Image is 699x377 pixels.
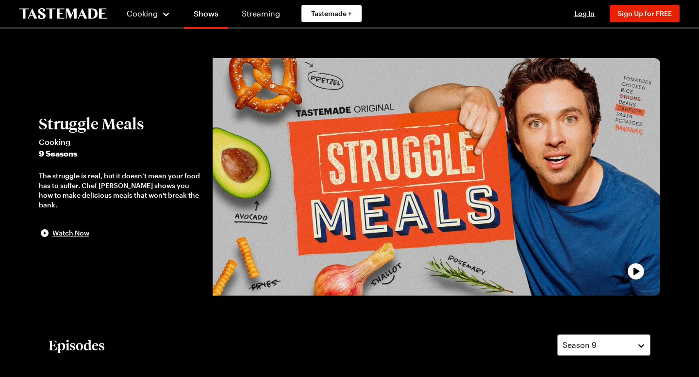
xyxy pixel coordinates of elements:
span: Tastemade + [311,9,352,18]
button: play trailer [213,58,660,296]
h2: Episodes [49,336,105,354]
a: Tastemade + [301,5,362,22]
span: Sign Up for FREE [617,9,672,17]
button: Log In [565,9,604,18]
span: Season 9 [563,339,597,351]
span: Cooking [127,9,158,18]
button: Struggle MealsCooking9 SeasonsThe struggle is real, but it doesn’t mean your food has to suffer. ... [39,115,203,239]
span: 9 Seasons [39,148,203,159]
a: To Tastemade Home Page [19,8,107,19]
button: Season 9 [557,334,650,356]
span: Cooking [39,136,203,148]
div: The struggle is real, but it doesn’t mean your food has to suffer. Chef [PERSON_NAME] shows you h... [39,171,203,210]
button: Cooking [126,2,170,25]
span: Log In [574,9,595,17]
span: Watch Now [52,228,89,238]
button: Sign Up for FREE [610,5,680,22]
img: Struggle Meals [213,58,660,296]
a: Shows [184,2,228,29]
h2: Struggle Meals [39,115,203,132]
